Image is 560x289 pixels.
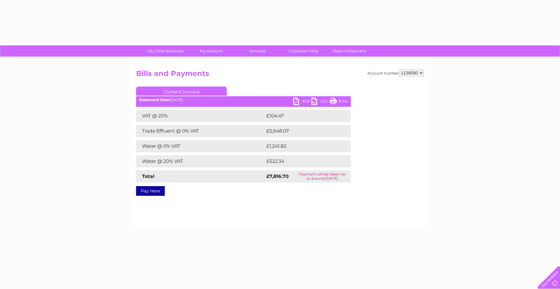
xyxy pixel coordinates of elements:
[265,110,340,122] td: £104.47
[136,186,165,196] a: Pay Here
[142,173,155,179] strong: Total
[330,98,348,107] a: Print
[233,45,282,57] a: Services
[265,155,340,167] td: £522.34
[139,97,170,102] b: Statement Date:
[293,98,311,107] a: PDF
[136,140,265,152] td: Water @ 0% VAT
[311,98,330,107] a: CSV
[324,45,374,57] a: Make A Payment
[266,173,289,179] strong: £7,816.70
[294,170,351,182] td: Payment will be taken on or around [DATE]
[187,45,236,57] a: My Account
[278,45,328,57] a: Customer Help
[265,125,342,137] td: £5,948.07
[136,125,265,137] td: Trade Effluent @ 0% VAT
[136,98,351,102] div: [DATE]
[265,140,341,152] td: £1,241.82
[141,45,190,57] a: My Clear Business
[136,110,265,122] td: VAT @ 20%
[136,155,265,167] td: Water @ 20% VAT
[136,87,227,96] a: Current Invoice
[367,69,424,77] div: Account number
[136,69,424,81] h2: Bills and Payments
